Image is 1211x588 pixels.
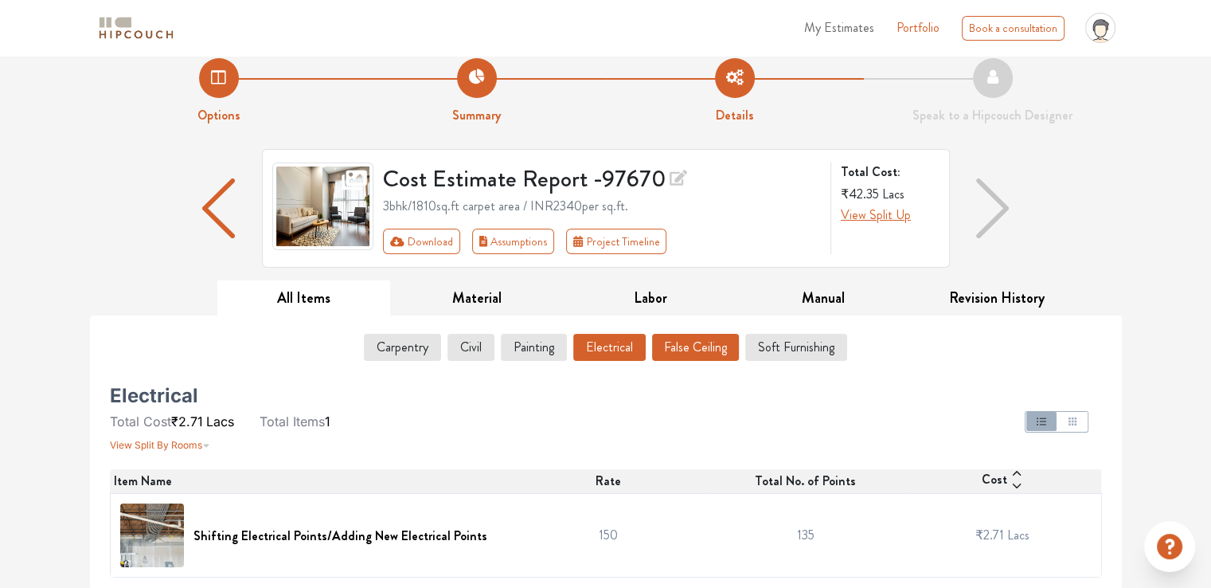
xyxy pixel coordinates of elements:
span: View Split By Rooms [110,439,202,451]
button: Soft Furnishing [745,334,847,361]
h5: Electrical [110,390,198,402]
button: False Ceiling [652,334,739,361]
strong: Total Cost: [841,163,936,182]
button: View Split By Rooms [110,431,210,453]
span: Rate [596,472,621,491]
span: Item Name [114,472,172,491]
div: Toolbar with button groups [383,229,821,254]
button: Labor [564,280,737,316]
img: arrow right [976,178,1008,238]
div: Book a consultation [962,16,1065,41]
button: Painting [501,334,567,361]
div: First group [383,229,679,254]
button: Civil [447,334,494,361]
span: logo-horizontal.svg [96,10,176,46]
span: ₹42.35 [841,185,879,203]
a: Portfolio [897,18,940,37]
span: ₹2.71 [975,526,1004,544]
h3: Cost Estimate Report - 97670 [383,163,821,194]
img: arrow left [202,178,234,238]
button: Project Timeline [566,229,666,254]
span: My Estimates [804,18,874,37]
span: Lacs [206,414,234,429]
button: All Items [217,280,391,316]
strong: Summary [452,106,501,124]
td: 135 [707,494,904,578]
button: Assumptions [472,229,555,254]
span: Total No. of Points [755,472,856,491]
span: Total Cost [110,414,171,429]
button: Material [390,280,564,316]
strong: Speak to a Hipcouch Designer [912,106,1072,124]
button: Manual [736,280,910,316]
button: View Split Up [841,206,911,225]
strong: Details [716,106,754,124]
span: Lacs [882,185,904,203]
span: Total Items [260,414,325,429]
img: logo-horizontal.svg [96,14,176,42]
button: Carpentry [364,334,441,361]
span: Lacs [1007,526,1029,544]
img: gallery [272,163,374,250]
img: Shifting Electrical Points/Adding New Electrical Points [120,504,184,567]
strong: Options [197,106,240,124]
span: ₹2.71 [171,414,203,429]
button: Download [383,229,460,254]
li: 1 [260,412,330,431]
div: 3bhk / 1810 sq.ft carpet area / INR 2340 per sq.ft. [383,197,821,216]
span: View Split Up [841,206,911,224]
button: Electrical [573,334,646,361]
h6: Shifting Electrical Points/Adding New Electrical Points [193,528,487,543]
button: Revision History [910,280,1084,316]
span: Cost [982,470,1007,492]
td: 150 [510,494,707,578]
